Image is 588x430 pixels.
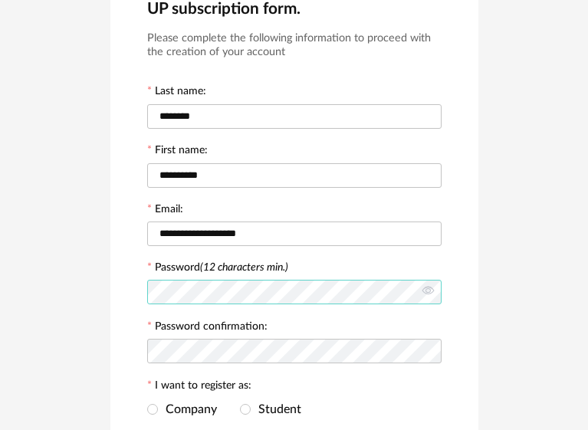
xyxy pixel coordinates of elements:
label: Password [155,262,288,273]
label: Email: [147,204,183,218]
label: Password confirmation: [147,321,268,335]
label: Last name: [147,86,206,100]
label: I want to register as: [147,380,251,394]
span: Company [158,403,217,415]
span: Student [251,403,301,415]
label: First name: [147,145,208,159]
i: (12 characters min.) [200,262,288,273]
h3: Please complete the following information to proceed with the creation of your account [147,31,442,60]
